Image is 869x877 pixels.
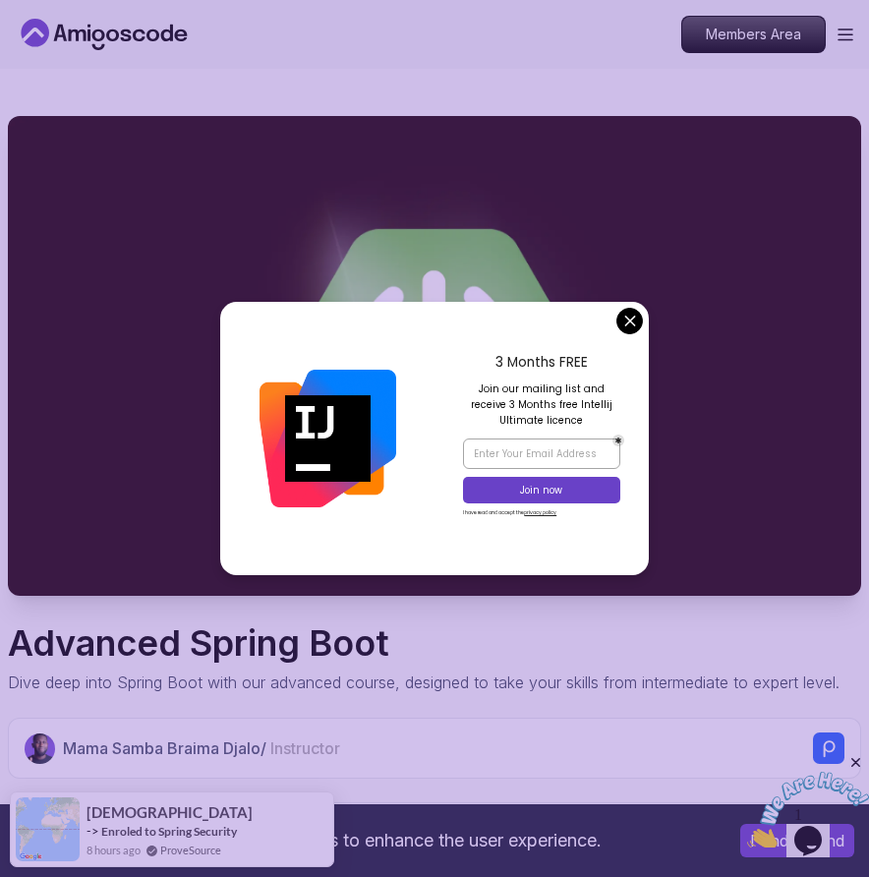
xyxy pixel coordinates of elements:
[681,16,826,53] a: Members Area
[15,819,711,862] div: This website uses cookies to enhance the user experience.
[8,116,861,596] img: advanced-spring-boot_thumbnail
[63,736,340,760] p: Mama Samba Braima Djalo /
[25,733,55,764] img: Nelson Djalo
[270,738,340,758] span: Instructor
[8,8,16,25] span: 1
[682,17,825,52] p: Members Area
[740,824,854,857] button: Accept cookies
[87,842,141,858] span: 8 hours ago
[8,671,861,694] p: Dive deep into Spring Boot with our advanced course, designed to take your skills from intermedia...
[747,754,869,848] iframe: chat widget
[8,623,861,663] h1: Advanced Spring Boot
[838,29,853,41] button: Open Menu
[87,804,245,821] span: [DEMOGRAPHIC_DATA]
[101,824,237,839] a: Enroled to Spring Security
[87,823,99,839] span: ->
[16,797,80,861] img: provesource social proof notification image
[160,842,221,858] a: ProveSource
